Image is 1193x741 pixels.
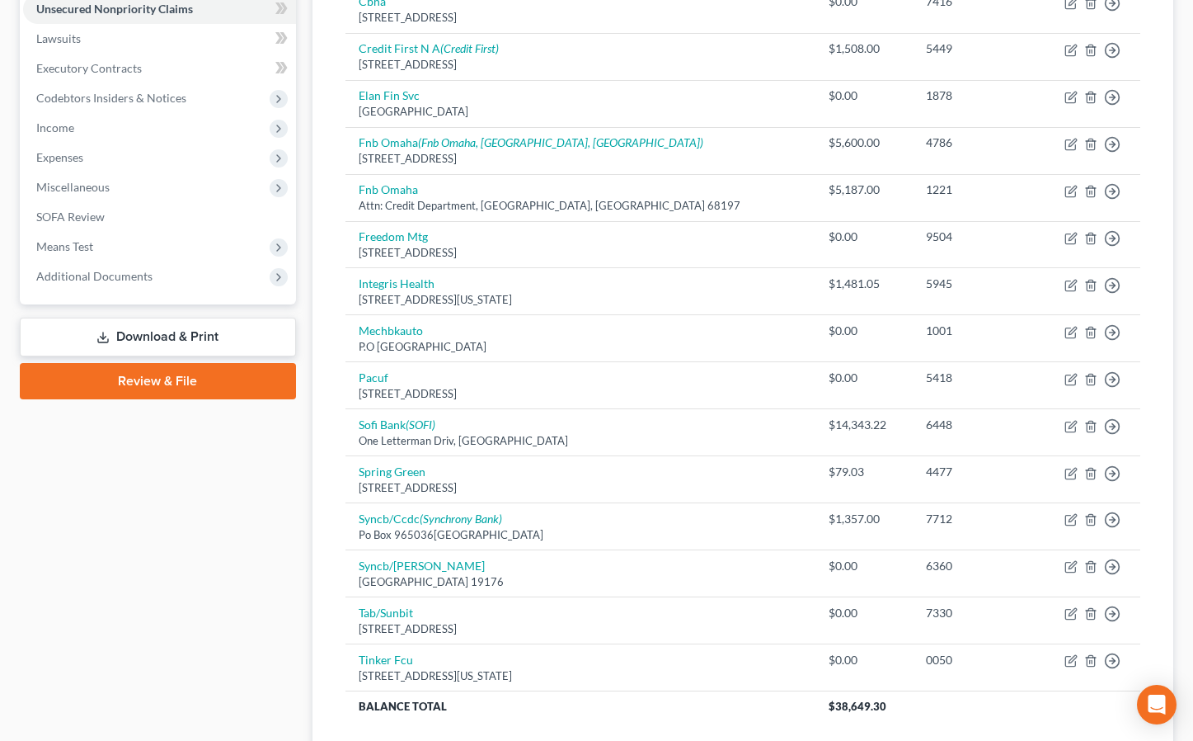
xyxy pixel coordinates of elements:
div: 5449 [926,40,1025,57]
a: Credit First N A(Credit First) [359,41,499,55]
span: $38,649.30 [829,700,886,713]
th: Balance Total [345,691,815,721]
a: Integris Health [359,276,434,290]
a: Executory Contracts [23,54,296,83]
div: 6360 [926,558,1025,574]
div: $0.00 [829,652,899,668]
i: (SOFI) [406,418,435,432]
div: [STREET_ADDRESS] [359,10,802,26]
a: Syncb/[PERSON_NAME] [359,559,485,573]
a: Sofi Bank(SOFI) [359,418,435,432]
div: Attn: Credit Department, [GEOGRAPHIC_DATA], [GEOGRAPHIC_DATA] 68197 [359,198,802,214]
div: $0.00 [829,229,899,245]
span: Unsecured Nonpriority Claims [36,2,193,16]
div: [GEOGRAPHIC_DATA] 19176 [359,574,802,590]
div: Po Box 965036[GEOGRAPHIC_DATA] [359,527,802,543]
span: Means Test [36,239,93,253]
div: $5,600.00 [829,135,899,151]
div: $0.00 [829,605,899,621]
div: $1,508.00 [829,40,899,57]
div: [STREET_ADDRESS] [359,151,802,167]
div: One Letterman Driv, [GEOGRAPHIC_DATA] [359,433,802,449]
div: [STREET_ADDRESS] [359,57,802,73]
div: 1878 [926,87,1025,104]
div: 7330 [926,605,1025,621]
a: Tinker Fcu [359,653,413,667]
div: $79.03 [829,464,899,480]
span: Codebtors Insiders & Notices [36,91,186,105]
a: Pacuf [359,370,388,385]
div: 4786 [926,135,1025,151]
div: [STREET_ADDRESS] [359,621,802,637]
a: Tab/Sunbit [359,606,413,620]
a: Spring Green [359,465,425,479]
div: [STREET_ADDRESS] [359,245,802,261]
div: 1001 [926,323,1025,339]
div: $5,187.00 [829,182,899,198]
div: [GEOGRAPHIC_DATA] [359,104,802,120]
i: (Synchrony Bank) [420,512,502,526]
div: 1221 [926,182,1025,198]
div: 9504 [926,229,1025,245]
a: Mechbkauto [359,323,423,337]
span: Lawsuits [36,31,81,45]
div: 6448 [926,417,1025,433]
span: Income [36,120,74,135]
div: 5945 [926,276,1025,292]
a: Lawsuits [23,24,296,54]
div: 7712 [926,511,1025,527]
a: Elan Fin Svc [359,88,420,102]
a: Freedom Mtg [359,229,428,243]
div: 5418 [926,370,1025,386]
div: $14,343.22 [829,417,899,433]
div: [STREET_ADDRESS][US_STATE] [359,668,802,684]
a: Download & Print [20,318,296,356]
div: $0.00 [829,87,899,104]
div: [STREET_ADDRESS] [359,480,802,496]
span: Expenses [36,150,83,164]
span: SOFA Review [36,210,105,224]
i: (Credit First) [440,41,499,55]
a: SOFA Review [23,202,296,232]
div: [STREET_ADDRESS][US_STATE] [359,292,802,308]
div: Open Intercom Messenger [1137,685,1177,724]
a: Fnb Omaha(Fnb Omaha, [GEOGRAPHIC_DATA], [GEOGRAPHIC_DATA]) [359,135,703,149]
span: Executory Contracts [36,61,142,75]
i: (Fnb Omaha, [GEOGRAPHIC_DATA], [GEOGRAPHIC_DATA]) [418,135,703,149]
span: Miscellaneous [36,180,110,194]
div: P.O [GEOGRAPHIC_DATA] [359,339,802,355]
div: $0.00 [829,323,899,339]
a: Review & File [20,363,296,399]
div: 4477 [926,464,1025,480]
span: Additional Documents [36,269,153,283]
a: Fnb Omaha [359,182,418,196]
div: $1,357.00 [829,511,899,527]
a: Syncb/Ccdc(Synchrony Bank) [359,512,502,526]
div: $0.00 [829,370,899,386]
div: 0050 [926,652,1025,668]
div: [STREET_ADDRESS] [359,386,802,402]
div: $0.00 [829,558,899,574]
div: $1,481.05 [829,276,899,292]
